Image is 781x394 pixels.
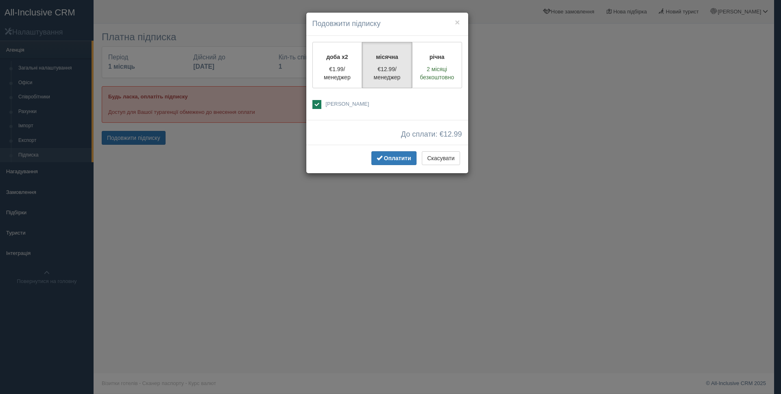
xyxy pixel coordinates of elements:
span: Оплатити [384,155,411,161]
button: × [455,18,460,26]
button: Скасувати [422,151,460,165]
p: місячна [367,53,407,61]
button: Оплатити [371,151,417,165]
p: €12.99/менеджер [367,65,407,81]
p: 2 місяці безкоштовно [417,65,457,81]
p: доба x2 [318,53,357,61]
h4: Подовжити підписку [312,19,462,29]
span: До сплати: € [401,131,462,139]
p: €1.99/менеджер [318,65,357,81]
span: [PERSON_NAME] [325,101,369,107]
span: 12.99 [443,130,462,138]
p: річна [417,53,457,61]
